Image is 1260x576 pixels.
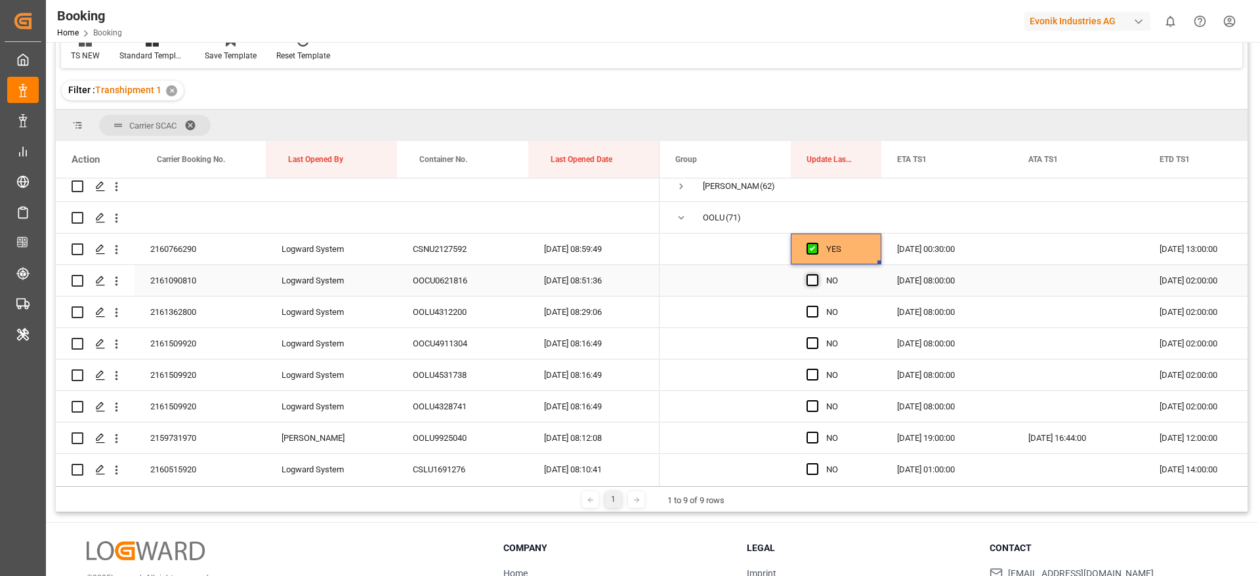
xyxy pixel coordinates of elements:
div: 2161362800 [135,297,266,327]
div: [DATE] 08:10:41 [528,454,660,485]
span: Group [675,155,697,164]
div: [DATE] 08:00:00 [881,391,1013,422]
div: YES [826,234,866,264]
div: CSLU1691276 [397,454,528,485]
div: [PERSON_NAME] [703,171,759,201]
div: [DATE] 16:44:00 [1013,422,1144,453]
div: OOLU4328741 [397,391,528,422]
div: Press SPACE to select this row. [56,297,660,328]
div: Logward System [266,328,397,359]
div: 1 [605,491,621,508]
div: 2160766290 [135,234,266,264]
div: NO [826,360,866,390]
span: ETA TS1 [897,155,927,164]
div: Save Template [205,50,257,62]
span: Container No. [419,155,467,164]
div: OOLU [703,203,724,233]
span: Carrier SCAC [129,121,177,131]
div: NO [826,266,866,296]
div: Press SPACE to select this row. [56,265,660,297]
div: Press SPACE to select this row. [56,391,660,422]
div: Press SPACE to select this row. [56,234,660,265]
div: NO [826,392,866,422]
div: NO [826,455,866,485]
div: Evonik Industries AG [1024,12,1150,31]
span: Carrier Booking No. [157,155,225,164]
div: [DATE] 08:16:49 [528,391,660,422]
div: OOLU4531738 [397,360,528,390]
span: ETD TS1 [1160,155,1190,164]
span: ATA TS1 [1028,155,1058,164]
div: Press SPACE to select this row. [56,454,660,485]
img: Logward Logo [87,541,205,560]
div: Press SPACE to select this row. [56,328,660,360]
div: Booking [57,6,122,26]
button: Evonik Industries AG [1024,9,1156,33]
div: NO [826,329,866,359]
span: Last Opened Date [551,155,612,164]
div: Press SPACE to select this row. [56,171,660,202]
div: 2161090810 [135,265,266,296]
div: Reset Template [276,50,330,62]
div: [DATE] 08:16:49 [528,328,660,359]
div: Action [72,154,100,165]
div: [DATE] 08:00:00 [881,297,1013,327]
div: [DATE] 08:51:36 [528,265,660,296]
div: [DATE] 08:00:00 [881,328,1013,359]
div: NO [826,423,866,453]
span: Update Last Opened By [807,155,854,164]
div: Logward System [266,360,397,390]
div: Standard Templates [119,50,185,62]
div: 2159731970 [135,422,266,453]
div: [DATE] 01:00:00 [881,454,1013,485]
div: 2161509920 [135,360,266,390]
span: Last Opened By [288,155,343,164]
div: [DATE] 19:00:00 [881,422,1013,453]
div: Logward System [266,234,397,264]
div: Logward System [266,265,397,296]
div: [DATE] 08:12:08 [528,422,660,453]
div: [DATE] 08:00:00 [881,265,1013,296]
div: [DATE] 08:59:49 [528,234,660,264]
div: [DATE] 08:00:00 [881,360,1013,390]
a: Home [57,28,79,37]
span: (62) [760,171,775,201]
div: CSNU2127592 [397,234,528,264]
div: Logward System [266,297,397,327]
button: Help Center [1185,7,1215,36]
div: [DATE] 08:16:49 [528,360,660,390]
div: 2160515920 [135,454,266,485]
div: Press SPACE to select this row. [56,202,660,234]
div: Logward System [266,391,397,422]
span: (71) [726,203,741,233]
div: TS NEW [71,50,100,62]
div: OOLU4312200 [397,297,528,327]
div: OOCU4911304 [397,328,528,359]
div: [DATE] 00:30:00 [881,234,1013,264]
div: [PERSON_NAME] [266,422,397,453]
div: Press SPACE to select this row. [56,422,660,454]
div: NO [826,297,866,327]
span: Filter : [68,85,95,95]
div: OOLU9925040 [397,422,528,453]
div: [DATE] 08:29:06 [528,297,660,327]
div: 2161509920 [135,391,266,422]
h3: Legal [747,541,974,555]
button: show 0 new notifications [1156,7,1185,36]
div: 1 to 9 of 9 rows [667,494,724,507]
h3: Company [503,541,730,555]
div: OOCU0621816 [397,265,528,296]
h3: Contact [990,541,1217,555]
span: Transhipment 1 [95,85,161,95]
div: ✕ [166,85,177,96]
div: Press SPACE to select this row. [56,360,660,391]
div: Logward System [266,454,397,485]
div: 2161509920 [135,328,266,359]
